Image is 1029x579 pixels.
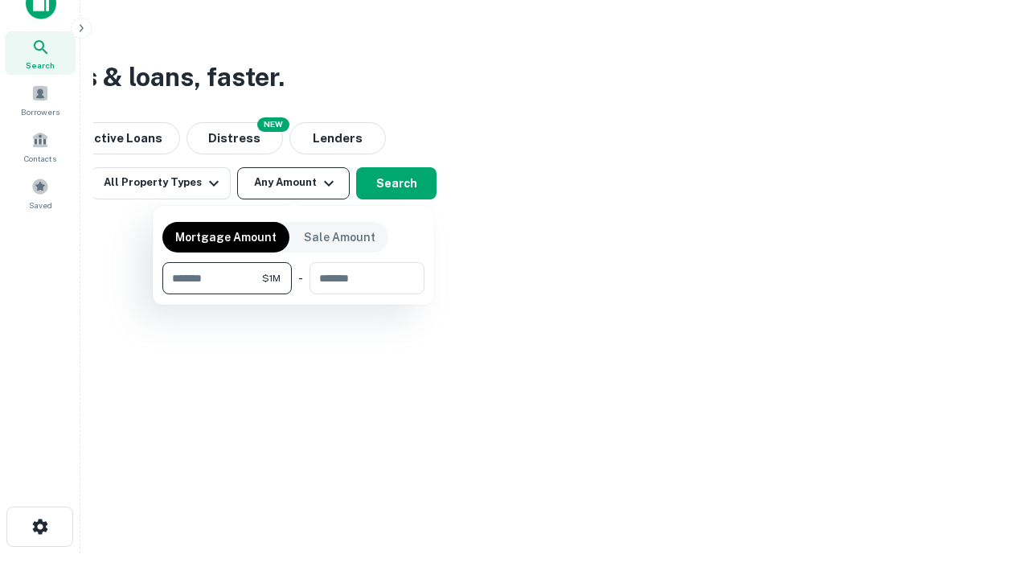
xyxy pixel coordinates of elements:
[949,450,1029,528] iframe: Chat Widget
[262,271,281,285] span: $1M
[298,262,303,294] div: -
[304,228,375,246] p: Sale Amount
[175,228,277,246] p: Mortgage Amount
